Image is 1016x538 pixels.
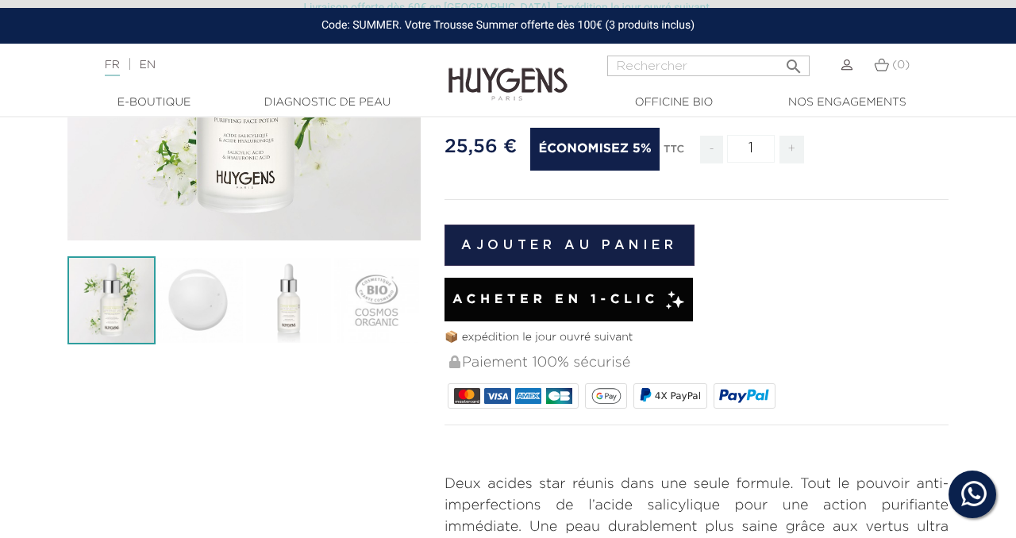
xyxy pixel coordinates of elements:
img: AMEX [515,388,541,404]
a: EN [140,60,156,71]
div: Paiement 100% sécurisé [448,346,949,380]
div: | [97,56,412,75]
img: VISA [484,388,510,404]
span: Économisez 5% [530,128,659,171]
span: 4X PayPal [655,390,701,402]
input: Rechercher [607,56,810,76]
input: Quantité [727,135,775,163]
a: E-Boutique [75,94,233,111]
i:  [784,52,803,71]
img: Paiement 100% sécurisé [449,355,460,368]
button:  [779,51,808,72]
div: TTC [664,133,684,175]
a: FR [105,60,120,76]
img: MASTERCARD [454,388,480,404]
span: 25,56 € [444,137,517,156]
img: google_pay [591,388,622,404]
p: 📦 expédition le jour ouvré suivant [444,329,949,346]
a: Nos engagements [768,94,926,111]
img: Huygens [448,42,568,103]
a: Diagnostic de peau [248,94,406,111]
button: Ajouter au panier [444,225,695,266]
span: (0) [892,60,910,71]
img: CB_NATIONALE [546,388,572,404]
span: - [700,136,722,163]
span: + [779,136,805,163]
a: Officine Bio [595,94,753,111]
